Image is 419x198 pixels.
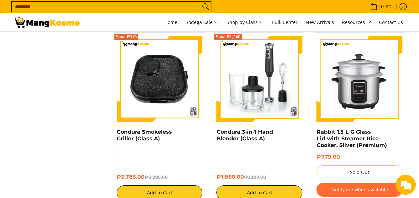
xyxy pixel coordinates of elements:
h6: ₱2,785.00 [117,174,203,180]
a: Condura Smokeless Griller (Class A) [117,129,172,142]
button: Sold Out [316,165,402,179]
span: Bodega Sale [185,18,219,27]
a: Bodega Sale [182,13,222,31]
a: Contact Us [376,13,406,31]
div: Minimize live chat window [109,3,125,19]
img: condura-smokeless-griller-full-view-mang-kosme [117,36,203,122]
span: New Arrivals [306,19,334,25]
a: Condura 3-in-1 Hand Blender (Class A) [216,129,273,142]
span: ₱0 [385,4,392,9]
span: Home [164,19,177,25]
a: Shop by Class [223,13,267,31]
h6: ₱1,860.00 [216,174,302,180]
a: New Arrivals [302,13,337,31]
nav: Main Menu [86,13,406,31]
a: Rabbit 1.5 L G Glass Lid with Steamer Rice Cooker, Silver (Premium) [316,129,387,148]
button: Notify me when available [316,183,402,197]
span: Bulk Center [272,19,298,25]
del: ₱3,100.00 [244,174,266,180]
span: • [368,3,393,10]
div: Chat with us now [35,37,112,46]
span: Contact Us [379,19,403,25]
span: 0 [378,4,383,9]
button: Search [200,2,211,12]
a: Bulk Center [268,13,301,31]
img: https://mangkosme.com/products/rabbit-1-5-l-g-glass-lid-with-steamer-rice-cooker-silver-class-a [316,36,402,122]
a: Home [161,13,181,31]
img: condura-hand-blender-front-full-what's-in-the-box-view-mang-kosme [216,36,302,122]
h6: ₱779.00 [316,154,402,160]
span: We're online! [39,58,92,125]
textarea: Type your message and hit 'Enter' [3,129,127,153]
del: ₱3,095.00 [145,174,168,180]
span: Save ₱1,240 [215,35,240,39]
span: Shop by Class [227,18,264,27]
span: Resources [342,18,371,27]
img: Small Appliances l Mang Kosme: Home Appliances Warehouse Sale [13,17,80,28]
a: Resources [339,13,374,31]
span: Save ₱310 [116,35,137,39]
